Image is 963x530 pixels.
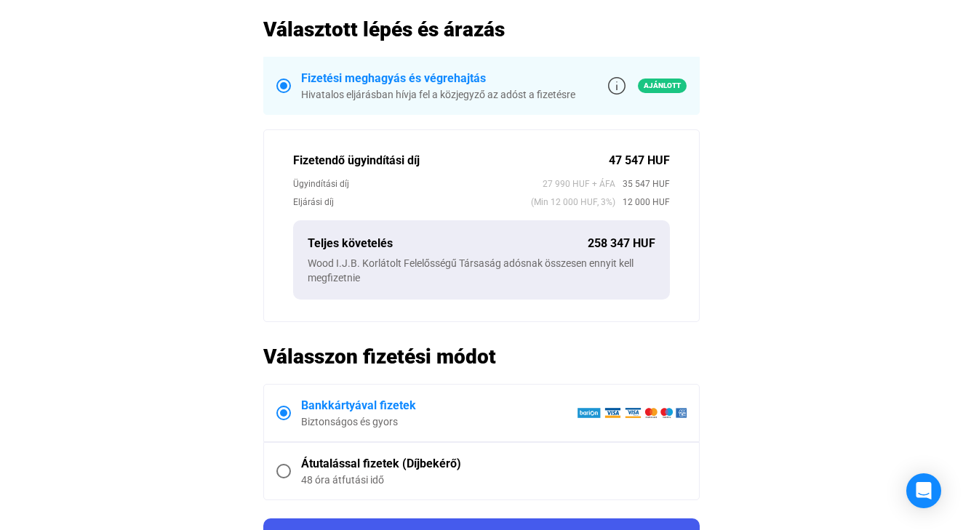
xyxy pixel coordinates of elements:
[638,79,687,93] span: Ajánlott
[906,473,941,508] div: Open Intercom Messenger
[609,152,670,169] div: 47 547 HUF
[531,195,615,209] span: (Min 12 000 HUF, 3%)
[301,473,687,487] div: 48 óra átfutási idő
[543,177,615,191] span: 27 990 HUF + ÁFA
[308,235,588,252] div: Teljes követelés
[588,235,655,252] div: 258 347 HUF
[615,195,670,209] span: 12 000 HUF
[263,17,700,42] h2: Választott lépés és árazás
[615,177,670,191] span: 35 547 HUF
[301,414,577,429] div: Biztonságos és gyors
[308,256,655,285] div: Wood I.J.B. Korlátolt Felelősségű Társaság adósnak összesen ennyit kell megfizetnie
[301,87,575,102] div: Hivatalos eljárásban hívja fel a közjegyző az adóst a fizetésre
[577,407,687,419] img: barion
[301,70,575,87] div: Fizetési meghagyás és végrehajtás
[301,455,687,473] div: Átutalással fizetek (Díjbekérő)
[608,77,687,95] a: info-grey-outlineAjánlott
[263,344,700,369] h2: Válasszon fizetési módot
[293,177,543,191] div: Ügyindítási díj
[301,397,577,414] div: Bankkártyával fizetek
[293,195,531,209] div: Eljárási díj
[293,152,609,169] div: Fizetendő ügyindítási díj
[608,77,626,95] img: info-grey-outline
